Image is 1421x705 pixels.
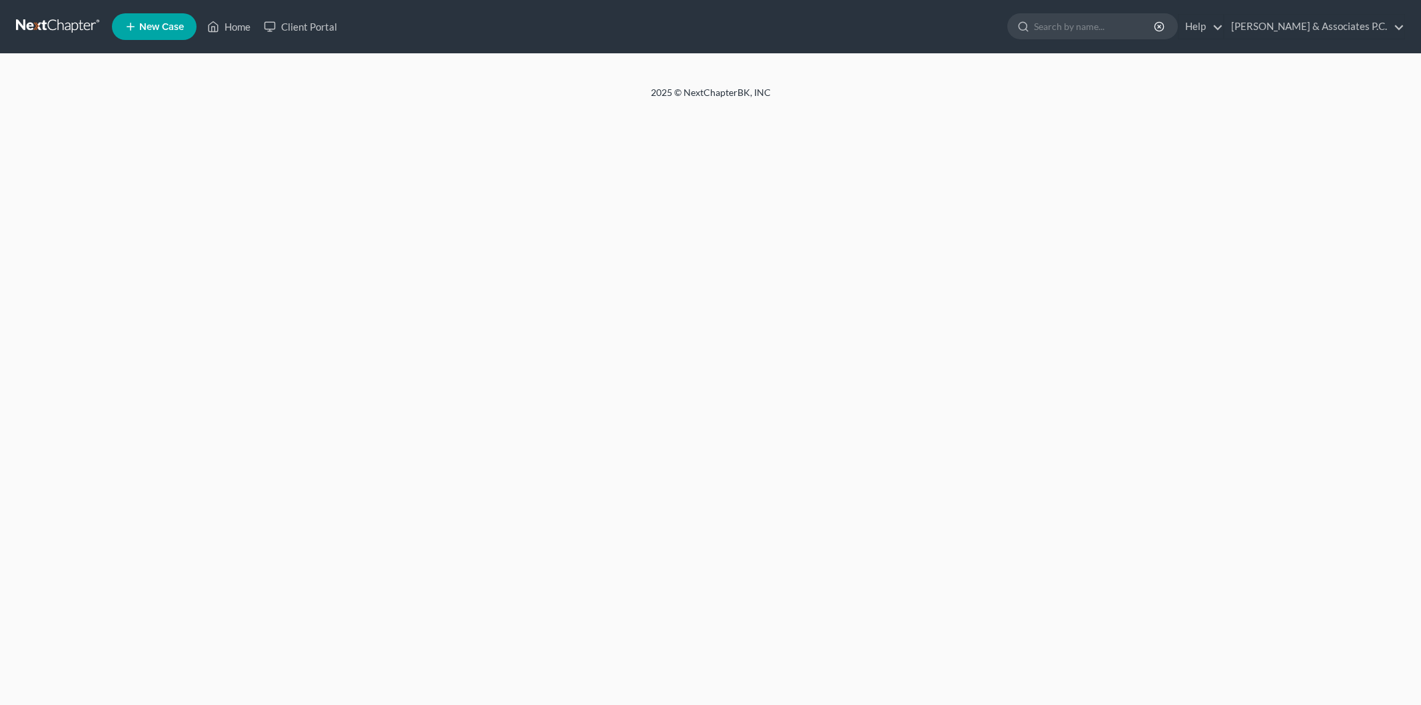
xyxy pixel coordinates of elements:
div: 2025 © NextChapterBK, INC [331,86,1091,110]
a: Client Portal [257,15,344,39]
input: Search by name... [1034,14,1156,39]
span: New Case [139,22,184,32]
a: Home [201,15,257,39]
a: Help [1179,15,1223,39]
a: [PERSON_NAME] & Associates P.C. [1224,15,1404,39]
